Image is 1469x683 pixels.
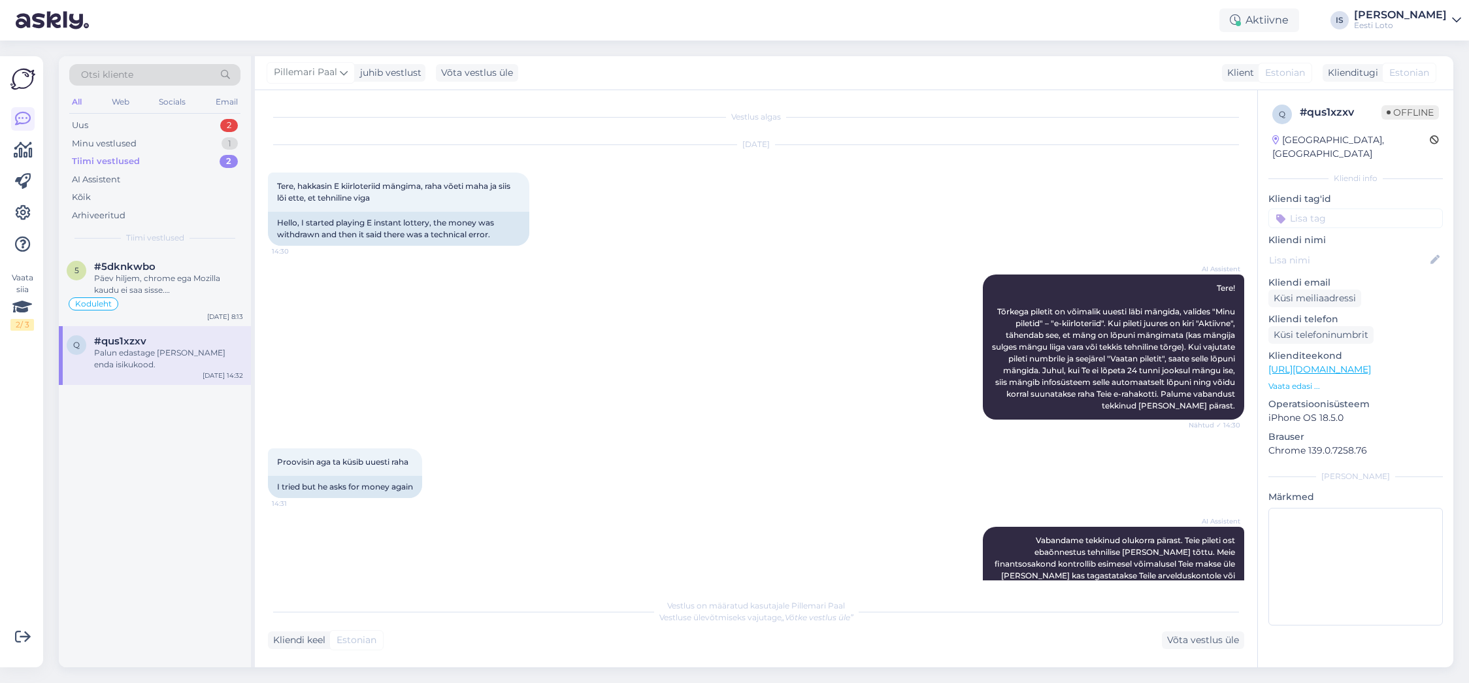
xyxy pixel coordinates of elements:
[109,93,132,110] div: Web
[1300,105,1381,120] div: # qus1xzxv
[1268,208,1443,228] input: Lisa tag
[126,232,184,244] span: Tiimi vestlused
[1191,516,1240,526] span: AI Assistent
[1268,444,1443,458] p: Chrome 139.0.7258.76
[355,66,421,80] div: juhib vestlust
[10,67,35,92] img: Askly Logo
[69,93,84,110] div: All
[1268,490,1443,504] p: Märkmed
[94,335,146,347] span: #qus1xzxv
[659,612,853,622] span: Vestluse ülevõtmiseks vajutage
[268,476,422,498] div: I tried but he asks for money again
[72,209,125,222] div: Arhiveeritud
[94,261,156,273] span: #5dknkwbo
[1268,380,1443,392] p: Vaata edasi ...
[1268,397,1443,411] p: Operatsioonisüsteem
[1272,133,1430,161] div: [GEOGRAPHIC_DATA], [GEOGRAPHIC_DATA]
[782,612,853,622] i: „Võtke vestlus üle”
[1268,363,1371,375] a: [URL][DOMAIN_NAME]
[72,173,120,186] div: AI Assistent
[1268,290,1361,307] div: Küsi meiliaadressi
[1265,66,1305,80] span: Estonian
[10,272,34,331] div: Vaata siia
[268,212,529,246] div: Hello, I started playing E instant lottery, the money was withdrawn and then it said there was a ...
[1268,276,1443,290] p: Kliendi email
[72,191,91,204] div: Kõik
[1268,430,1443,444] p: Brauser
[220,155,238,168] div: 2
[73,340,80,350] span: q
[992,283,1237,410] span: Tere! Tõrkega piletit on võimalik uuesti läbi mängida, valides "Minu piletid" – "e-kiirloteriid"....
[272,246,321,256] span: 14:30
[1162,631,1244,649] div: Võta vestlus üle
[207,312,243,322] div: [DATE] 8:13
[1268,349,1443,363] p: Klienditeekond
[1268,173,1443,184] div: Kliendi info
[1222,66,1254,80] div: Klient
[1389,66,1429,80] span: Estonian
[1268,192,1443,206] p: Kliendi tag'id
[1268,471,1443,482] div: [PERSON_NAME]
[72,137,137,150] div: Minu vestlused
[1323,66,1378,80] div: Klienditugi
[995,535,1237,604] span: Vabandame tekkinud olukorra pärast. Teie pileti ost ebaõnnestus tehnilise [PERSON_NAME] tõttu. Me...
[1269,253,1428,267] input: Lisa nimi
[203,371,243,380] div: [DATE] 14:32
[156,93,188,110] div: Socials
[74,265,79,275] span: 5
[268,111,1244,123] div: Vestlus algas
[222,137,238,150] div: 1
[1279,109,1285,119] span: q
[1191,264,1240,274] span: AI Assistent
[94,347,243,371] div: Palun edastage [PERSON_NAME] enda isikukood.
[72,155,140,168] div: Tiimi vestlused
[272,499,321,508] span: 14:31
[94,273,243,296] div: Päev hiljem, chrome ega Mozilla kaudu ei saa sisse. [GEOGRAPHIC_DATA] kaudu [PERSON_NAME]. Ik 365...
[72,119,88,132] div: Uus
[277,457,408,467] span: Proovisin aga ta küsib uuesti raha
[274,65,337,80] span: Pillemari Paal
[1219,8,1299,32] div: Aktiivne
[75,300,112,308] span: Koduleht
[10,319,34,331] div: 2 / 3
[1268,233,1443,247] p: Kliendi nimi
[81,68,133,82] span: Otsi kliente
[1189,420,1240,430] span: Nähtud ✓ 14:30
[1381,105,1439,120] span: Offline
[1268,411,1443,425] p: iPhone OS 18.5.0
[268,139,1244,150] div: [DATE]
[268,633,325,647] div: Kliendi keel
[436,64,518,82] div: Võta vestlus üle
[220,119,238,132] div: 2
[337,633,376,647] span: Estonian
[667,601,845,610] span: Vestlus on määratud kasutajale Pillemari Paal
[1268,326,1374,344] div: Küsi telefoninumbrit
[1354,10,1447,20] div: [PERSON_NAME]
[1268,312,1443,326] p: Kliendi telefon
[213,93,240,110] div: Email
[277,181,512,203] span: Tere, hakkasin E kiirloteriid mängima, raha võeti maha ja siis lõi ette, et tehniline viga
[1354,10,1461,31] a: [PERSON_NAME]Eesti Loto
[1330,11,1349,29] div: IS
[1354,20,1447,31] div: Eesti Loto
